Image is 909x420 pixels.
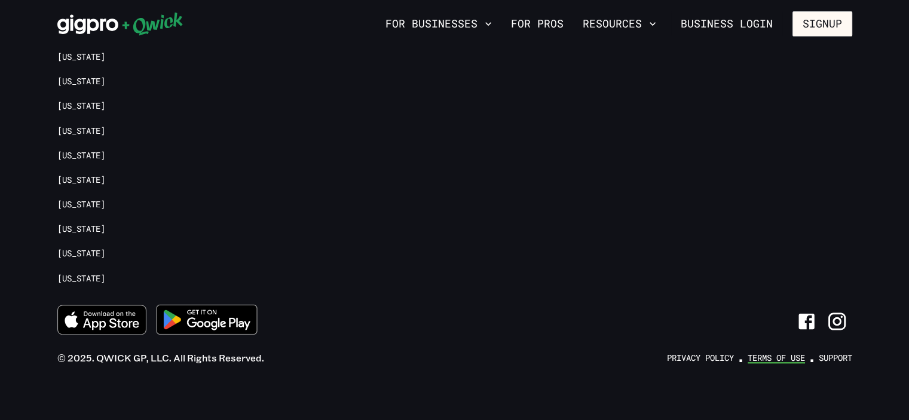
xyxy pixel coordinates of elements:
a: Privacy Policy [667,352,734,363]
button: Resources [578,14,661,34]
a: Support [819,352,852,363]
a: [US_STATE] [57,100,105,112]
a: [US_STATE] [57,223,105,235]
button: Signup [792,11,852,36]
span: · [810,345,814,370]
a: Link to Facebook [791,306,822,336]
a: [US_STATE] [57,174,105,186]
a: [US_STATE] [57,150,105,161]
a: For Pros [506,14,568,34]
a: Link to Instagram [822,306,852,336]
a: [US_STATE] [57,248,105,259]
span: · [739,345,743,370]
button: For Businesses [381,14,497,34]
a: [US_STATE] [57,199,105,210]
a: Download on the App Store [57,305,147,338]
span: © 2025. QWICK GP, LLC. All Rights Reserved. [57,351,264,363]
a: Terms of Use [748,352,805,363]
img: Get it on Google Play [149,297,265,342]
a: [US_STATE] [57,125,105,137]
a: Business Login [671,11,783,36]
a: [US_STATE] [57,76,105,87]
a: [US_STATE] [57,51,105,63]
a: [US_STATE] [57,272,105,284]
